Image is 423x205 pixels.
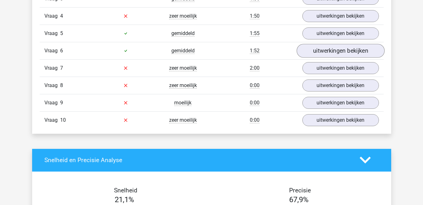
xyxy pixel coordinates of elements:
span: 1:55 [250,30,260,37]
span: 8 [60,82,63,88]
a: uitwerkingen bekijken [302,114,379,126]
span: moeilijk [174,100,191,106]
span: 67,9% [289,195,309,204]
span: zeer moeilijk [169,65,197,71]
a: uitwerkingen bekijken [296,44,384,58]
span: 10 [60,117,66,123]
h4: Precisie [219,187,381,194]
span: 0:00 [250,100,260,106]
span: Vraag [44,30,60,37]
span: 21,1% [115,195,134,204]
span: gemiddeld [171,30,195,37]
span: 6 [60,48,63,54]
span: 0:00 [250,82,260,89]
a: uitwerkingen bekijken [302,27,379,39]
span: 1:52 [250,48,260,54]
span: zeer moeilijk [169,82,197,89]
h4: Snelheid [44,187,207,194]
span: 5 [60,30,63,36]
a: uitwerkingen bekijken [302,10,379,22]
span: 0:00 [250,117,260,123]
span: zeer moeilijk [169,13,197,19]
span: Vraag [44,116,60,124]
span: gemiddeld [171,48,195,54]
span: Vraag [44,12,60,20]
span: Vraag [44,82,60,89]
a: uitwerkingen bekijken [302,62,379,74]
span: 7 [60,65,63,71]
span: 1:50 [250,13,260,19]
span: Vraag [44,99,60,107]
span: 2:00 [250,65,260,71]
h4: Snelheid en Precisie Analyse [44,156,350,164]
span: Vraag [44,64,60,72]
a: uitwerkingen bekijken [302,97,379,109]
span: zeer moeilijk [169,117,197,123]
a: uitwerkingen bekijken [302,79,379,91]
span: 4 [60,13,63,19]
span: 9 [60,100,63,106]
span: Vraag [44,47,60,55]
